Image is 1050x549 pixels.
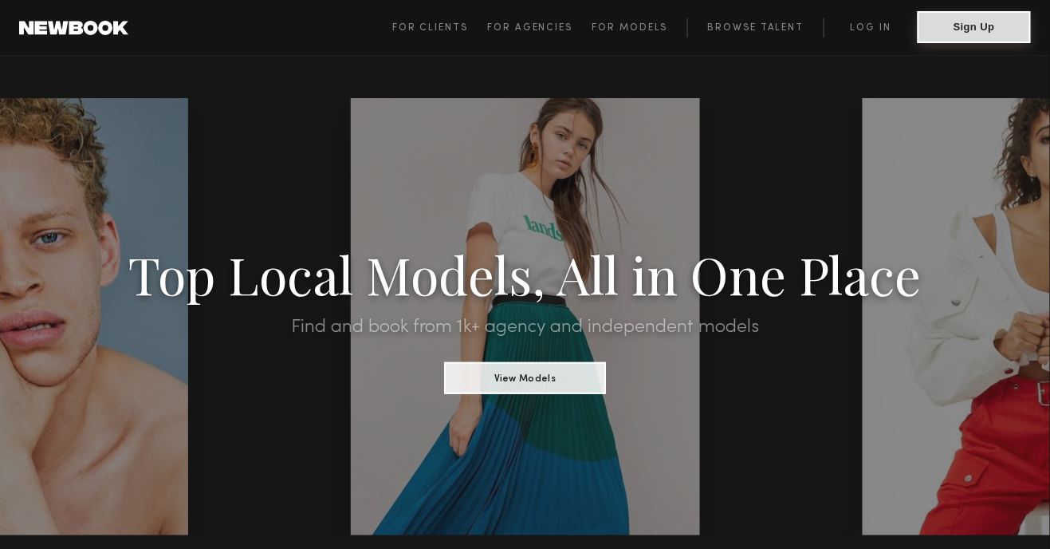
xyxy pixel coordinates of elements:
a: Log in [824,18,918,38]
a: View Models [444,368,606,385]
span: For Agencies [487,23,572,33]
a: For Agencies [487,18,592,38]
button: Sign Up [918,11,1031,43]
h1: Top Local Models, All in One Place [79,249,971,298]
a: For Models [592,18,688,38]
span: For Models [592,23,668,33]
a: For Clients [392,18,487,38]
span: For Clients [392,23,468,33]
a: Browse Talent [687,18,824,38]
button: View Models [444,362,606,394]
h2: Find and book from 1k+ agency and independent models [79,318,971,337]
